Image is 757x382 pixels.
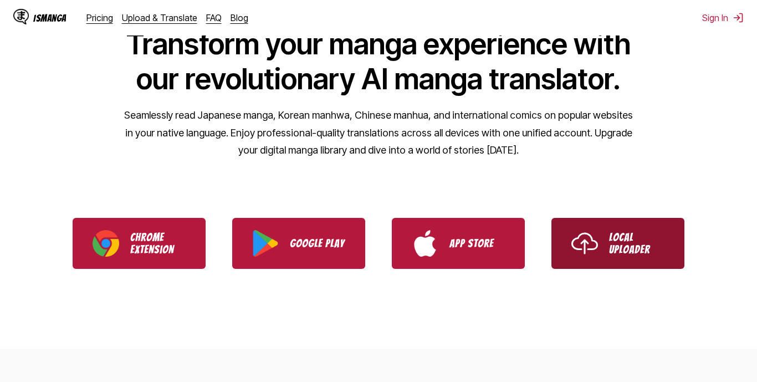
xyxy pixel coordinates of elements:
[93,230,119,257] img: Chrome logo
[290,237,345,249] p: Google Play
[13,9,29,24] img: IsManga Logo
[449,237,505,249] p: App Store
[702,12,744,23] button: Sign In
[86,12,113,23] a: Pricing
[392,218,525,269] a: Download IsManga from App Store
[124,27,633,96] h1: Transform your manga experience with our revolutionary AI manga translator.
[571,230,598,257] img: Upload icon
[412,230,438,257] img: App Store logo
[33,13,67,23] div: IsManga
[551,218,684,269] a: Use IsManga Local Uploader
[231,12,248,23] a: Blog
[252,230,279,257] img: Google Play logo
[13,9,86,27] a: IsManga LogoIsManga
[124,106,633,159] p: Seamlessly read Japanese manga, Korean manhwa, Chinese manhua, and international comics on popula...
[73,218,206,269] a: Download IsManga Chrome Extension
[733,12,744,23] img: Sign out
[206,12,222,23] a: FAQ
[609,231,664,256] p: Local Uploader
[232,218,365,269] a: Download IsManga from Google Play
[130,231,186,256] p: Chrome Extension
[122,12,197,23] a: Upload & Translate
